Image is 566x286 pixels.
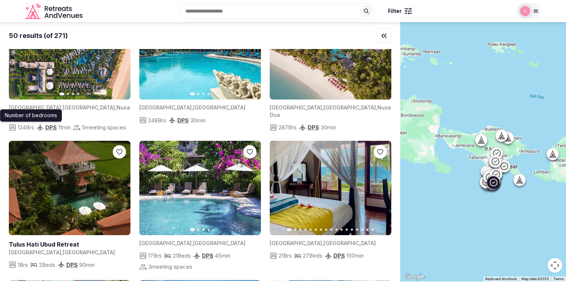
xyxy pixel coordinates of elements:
span: , [192,240,193,246]
button: Go to slide 2 [294,229,296,231]
button: Go to slide 4 [304,229,307,231]
svg: Retreats and Venues company logo [25,3,84,20]
span: [GEOGRAPHIC_DATA] [193,104,245,111]
span: DPS [177,117,189,124]
img: Google [402,272,426,282]
span: 17 Brs [148,252,162,259]
button: Go to slide 10 [335,229,338,231]
span: [GEOGRAPHIC_DATA] [63,249,115,255]
span: 30 min [190,116,206,124]
span: [GEOGRAPHIC_DATA] [270,104,322,111]
span: 27 Beds [303,252,322,259]
h2: Tulus Hati Ubud Retreat [9,240,130,248]
button: Go to slide 13 [351,229,353,231]
span: 30 min [321,123,336,131]
img: Featured image for venue [9,5,130,100]
button: Go to slide 5 [310,229,312,231]
span: DPS [202,252,213,259]
button: Go to slide 17 [371,229,374,231]
span: , [61,249,63,255]
button: Go to slide 3 [72,93,74,95]
span: Map data ©2025 [521,277,549,281]
button: Go to slide 8 [325,229,327,231]
img: events3 [520,6,530,16]
p: Number of bedrooms [5,112,57,119]
button: Go to slide 1 [287,229,292,231]
span: [GEOGRAPHIC_DATA] [139,240,192,246]
img: Featured image for venue [270,5,391,100]
span: [GEOGRAPHIC_DATA] [324,240,376,246]
button: Go to slide 2 [67,93,69,95]
img: Featured image for venue [139,5,261,100]
span: 150 min [346,252,364,259]
button: Go to slide 3 [202,93,205,95]
button: Go to slide 1 [190,93,195,96]
span: 287 Brs [279,123,297,131]
span: 3 meeting spaces [148,263,192,271]
button: Go to slide 15 [361,229,363,231]
span: 2 Beds [39,261,55,269]
img: Featured image for venue [139,141,261,236]
a: View venue [9,240,130,248]
span: [GEOGRAPHIC_DATA] [9,104,61,111]
span: DPS [45,124,57,131]
span: 11 min [58,123,71,131]
span: 21 Beds [173,252,191,259]
span: [GEOGRAPHIC_DATA] [63,104,115,111]
button: Filter [383,4,417,18]
button: Map camera controls [548,258,562,273]
span: 1 Brs [18,261,28,269]
button: Keyboard shortcuts [485,276,517,282]
div: 50 results (of 271) [9,31,68,40]
button: Go to slide 3 [202,229,205,231]
span: , [376,104,377,111]
span: [GEOGRAPHIC_DATA] [9,249,61,255]
span: , [192,104,193,111]
button: Go to slide 6 [315,229,317,231]
span: , [115,104,116,111]
span: [GEOGRAPHIC_DATA] [139,104,192,111]
button: Go to slide 14 [356,229,358,231]
a: DPS [66,261,78,268]
span: 21 Brs [279,252,292,259]
span: , [322,240,324,246]
button: Go to slide 2 [197,229,199,231]
button: Go to slide 1 [190,229,195,231]
button: Go to slide 4 [207,229,210,231]
button: Go to slide 3 [299,229,301,231]
a: View Tulus Hati Ubud Retreat [9,141,130,236]
a: Visit the homepage [25,3,84,20]
button: Go to slide 4 [207,93,210,95]
a: Open this area in Google Maps (opens a new window) [402,272,426,282]
span: 5 meeting spaces [82,123,126,131]
span: DPS [333,252,345,259]
span: 248 Brs [148,116,166,124]
span: DPS [308,124,319,131]
button: Go to slide 1 [60,93,64,96]
button: Go to slide 12 [346,229,348,231]
button: Go to slide 9 [330,229,332,231]
span: , [61,104,63,111]
button: Go to slide 4 [77,93,79,95]
span: 90 min [79,261,95,269]
span: [GEOGRAPHIC_DATA] [270,240,322,246]
span: Filter [388,7,402,15]
button: Go to slide 7 [320,229,322,231]
img: Featured image for venue [270,141,391,236]
button: Go to slide 2 [197,93,199,95]
span: , [322,104,324,111]
span: 124 Brs [18,123,34,131]
span: [GEOGRAPHIC_DATA] [193,240,245,246]
span: [GEOGRAPHIC_DATA] [324,104,376,111]
button: Go to slide 11 [340,229,343,231]
a: Terms [553,277,564,281]
span: 45 min [215,252,230,259]
button: Go to slide 16 [366,229,368,231]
